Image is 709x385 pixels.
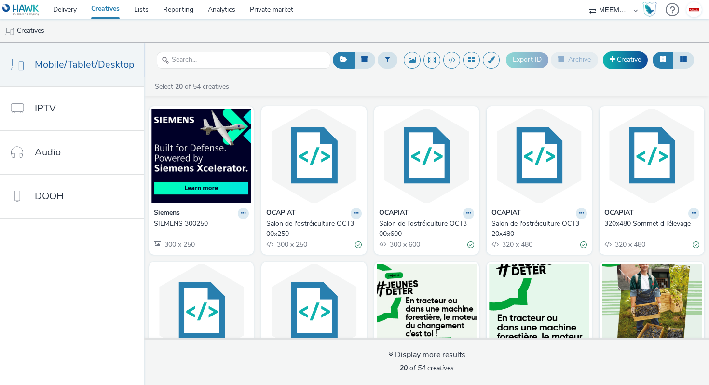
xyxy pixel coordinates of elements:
span: 320 x 480 [614,240,645,249]
div: Salon de l'ostréiculture OCT300x250 [266,219,357,239]
span: IPTV [35,101,56,115]
div: Salon de l'ostréiculture OCT320x480 [491,219,583,239]
button: Grid [653,52,673,68]
input: Search... [157,52,330,69]
button: Export ID [506,52,548,68]
strong: 20 [175,82,183,91]
button: Archive [551,52,598,68]
button: Table [673,52,694,68]
a: Salon de l'ostréiculture OCT300x250 [266,219,361,239]
span: 300 x 600 [389,240,420,249]
div: Valid [467,240,474,250]
img: SIEMENS 300250 visual [151,109,251,203]
img: Tanguy Van Ingelgom [687,2,701,17]
strong: OCAPIAT [266,208,296,219]
strong: OCAPIAT [491,208,521,219]
a: 320x480 Sommet d l’élevage [604,219,699,229]
div: Valid [580,240,587,250]
a: Creative [603,51,648,69]
a: SIEMENS 300250 [154,219,249,229]
span: Mobile/Tablet/Desktop [35,57,135,71]
strong: OCAPIAT [604,208,634,219]
img: 300x600 Sommet d l’élevage visual [151,264,251,358]
a: Select of 54 creatives [154,82,233,91]
img: Ocapiat_#JD_Programmatique_320x480_Agri_E1_2.jpg visual [489,264,589,358]
a: Salon de l'ostréiculture OCT320x480 [491,219,586,239]
a: Hawk Academy [642,2,661,17]
div: SIEMENS 300250 [154,219,245,229]
a: Salon de l'ostréiculture OCT300x600 [379,219,474,239]
span: 300 x 250 [164,240,195,249]
img: Salon de l'ostréiculture OCT300x600 visual [377,109,477,203]
strong: Siemens [154,208,180,219]
div: Valid [693,240,699,250]
img: Salon de l'ostréiculture OCT300x250 visual [264,109,364,203]
div: Valid [355,240,362,250]
img: mobile [5,27,14,36]
img: Hawk Academy [642,2,657,17]
img: Salon de l'ostréiculture OCT320x480 visual [489,109,589,203]
div: 320x480 Sommet d l’élevage [604,219,695,229]
img: undefined Logo [2,4,40,16]
span: 300 x 250 [276,240,307,249]
span: Audio [35,145,61,159]
strong: OCAPIAT [379,208,409,219]
span: DOOH [35,189,64,203]
img: 320x480 Sommet d l’élevage visual [602,109,702,203]
strong: 20 [400,363,408,372]
div: Salon de l'ostréiculture OCT300x600 [379,219,470,239]
span: 320 x 480 [501,240,532,249]
span: of 54 creatives [400,363,454,372]
img: Ocapiat_#JD_Programmatique_300x600_Agri_E1_1.jpg visual [602,264,702,358]
div: Display more results [388,349,465,360]
img: Ocapiat_#JD_Programmatique_300x250_Agri_E1_2.jpg visual [377,264,477,358]
img: 300x250 Sommet d l’élevage visual [264,264,364,358]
